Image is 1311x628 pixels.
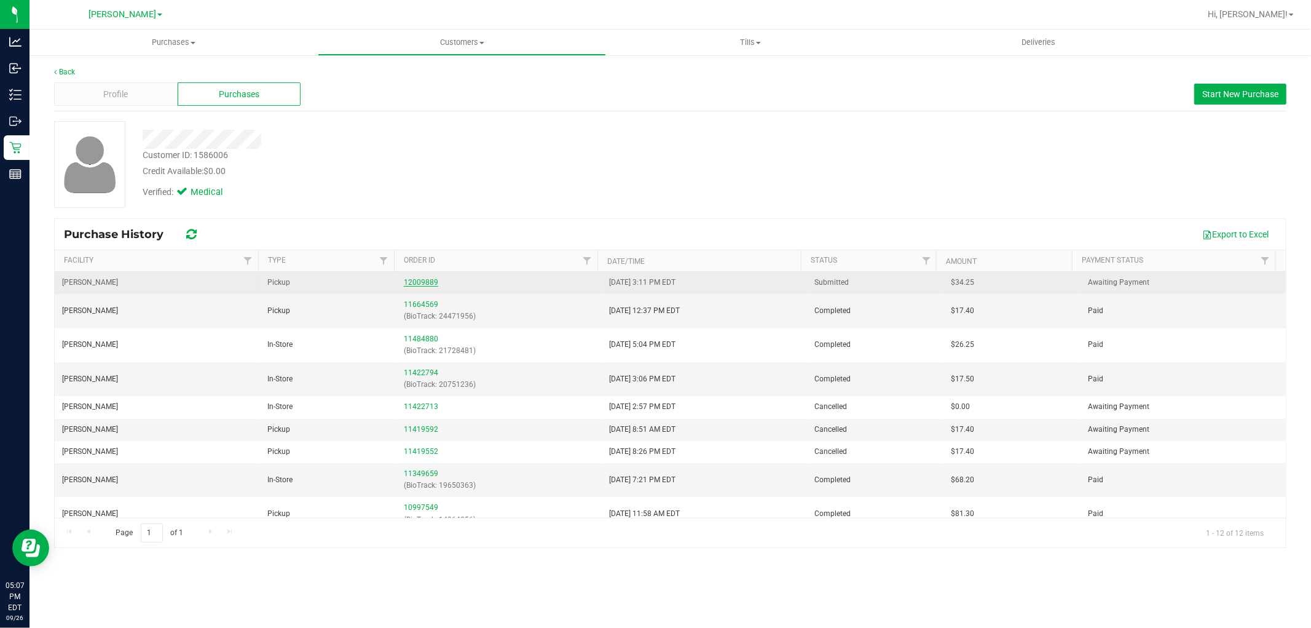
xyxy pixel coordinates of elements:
[609,401,675,413] span: [DATE] 2:57 PM EDT
[267,305,290,317] span: Pickup
[1255,250,1275,271] a: Filter
[951,424,975,435] span: $17.40
[814,401,847,413] span: Cancelled
[607,257,645,266] a: Date/Time
[6,580,24,613] p: 05:07 PM EDT
[951,446,975,458] span: $17.40
[203,166,226,176] span: $0.00
[1194,84,1286,105] button: Start New Purchase
[9,141,22,154] inline-svg: Retail
[9,36,22,48] inline-svg: Analytics
[1088,508,1103,520] span: Paid
[404,256,435,264] a: Order ID
[30,30,318,55] a: Purchases
[577,250,597,271] a: Filter
[814,508,851,520] span: Completed
[62,373,118,385] span: [PERSON_NAME]
[64,256,93,264] a: Facility
[1082,256,1143,264] a: Payment Status
[404,480,594,491] p: (BioTrack: 19650363)
[404,447,438,456] a: 11419552
[62,424,118,435] span: [PERSON_NAME]
[404,335,438,343] a: 11484880
[143,149,228,162] div: Customer ID: 1586006
[404,345,594,357] p: (BioTrack: 21728481)
[404,514,594,526] p: (BioTrack: 14864256)
[191,186,240,199] span: Medical
[9,115,22,127] inline-svg: Outbound
[141,523,163,543] input: 1
[404,425,438,434] a: 11419592
[267,424,290,435] span: Pickup
[1088,474,1103,486] span: Paid
[374,250,394,271] a: Filter
[606,30,894,55] a: Tills
[609,339,675,351] span: [DATE] 5:04 PM EDT
[1208,9,1288,19] span: Hi, [PERSON_NAME]!
[267,474,293,486] span: In-Store
[1202,89,1278,99] span: Start New Purchase
[609,305,680,317] span: [DATE] 12:37 PM EDT
[267,508,290,520] span: Pickup
[143,186,240,199] div: Verified:
[1196,523,1274,542] span: 1 - 12 of 12 items
[9,62,22,74] inline-svg: Inbound
[103,88,128,101] span: Profile
[62,446,118,458] span: [PERSON_NAME]
[609,277,675,288] span: [DATE] 3:11 PM EDT
[951,305,975,317] span: $17.40
[811,256,837,264] a: Status
[62,401,118,413] span: [PERSON_NAME]
[62,474,118,486] span: [PERSON_NAME]
[318,37,605,48] span: Customers
[1005,37,1072,48] span: Deliveries
[238,250,258,271] a: Filter
[268,256,286,264] a: Type
[951,339,975,351] span: $26.25
[143,165,750,178] div: Credit Available:
[105,523,194,543] span: Page of 1
[814,373,851,385] span: Completed
[9,168,22,180] inline-svg: Reports
[1088,446,1149,458] span: Awaiting Payment
[1088,277,1149,288] span: Awaiting Payment
[609,508,680,520] span: [DATE] 11:58 AM EDT
[404,311,594,322] p: (BioTrack: 24471956)
[12,530,49,566] iframe: Resource center
[947,257,977,266] a: Amount
[404,469,438,478] a: 11349659
[609,474,675,486] span: [DATE] 7:21 PM EDT
[814,474,851,486] span: Completed
[916,250,936,271] a: Filter
[814,446,847,458] span: Cancelled
[54,68,75,76] a: Back
[30,37,318,48] span: Purchases
[609,424,675,435] span: [DATE] 8:51 AM EDT
[894,30,1183,55] a: Deliveries
[1088,305,1103,317] span: Paid
[58,133,122,196] img: user-icon.png
[64,228,176,241] span: Purchase History
[404,278,438,287] a: 12009889
[62,508,118,520] span: [PERSON_NAME]
[951,508,975,520] span: $81.30
[1088,401,1149,413] span: Awaiting Payment
[404,503,438,512] a: 10997549
[951,373,975,385] span: $17.50
[62,339,118,351] span: [PERSON_NAME]
[607,37,894,48] span: Tills
[404,379,594,391] p: (BioTrack: 20751236)
[1088,373,1103,385] span: Paid
[814,424,847,435] span: Cancelled
[404,402,438,411] a: 11422713
[951,474,975,486] span: $68.20
[89,9,156,20] span: [PERSON_NAME]
[951,277,975,288] span: $34.25
[609,446,675,458] span: [DATE] 8:26 PM EDT
[814,277,849,288] span: Submitted
[609,373,675,385] span: [DATE] 3:06 PM EDT
[267,339,293,351] span: In-Store
[6,613,24,622] p: 09/26
[219,88,259,101] span: Purchases
[1194,224,1277,245] button: Export to Excel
